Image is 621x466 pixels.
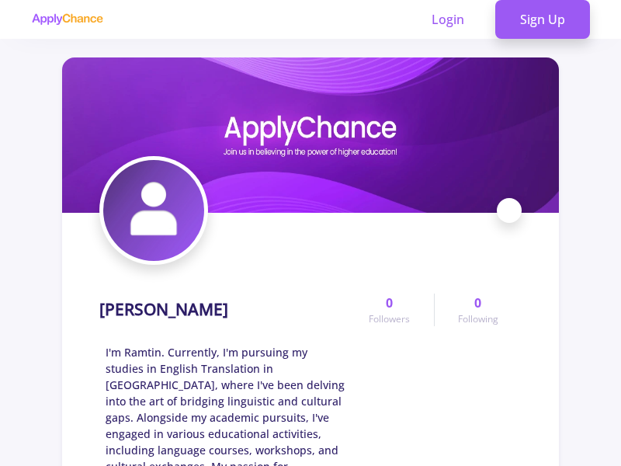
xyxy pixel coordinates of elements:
span: Followers [369,312,410,326]
img: Ramtin Salehi Javid cover image [62,57,559,213]
span: 0 [474,294,481,312]
a: 0Followers [345,294,433,326]
h1: [PERSON_NAME] [99,300,228,319]
a: 0Following [434,294,522,326]
img: Ramtin Salehi Javid avatar [103,160,204,261]
span: Following [458,312,498,326]
span: 0 [386,294,393,312]
img: applychance logo text only [31,13,103,26]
